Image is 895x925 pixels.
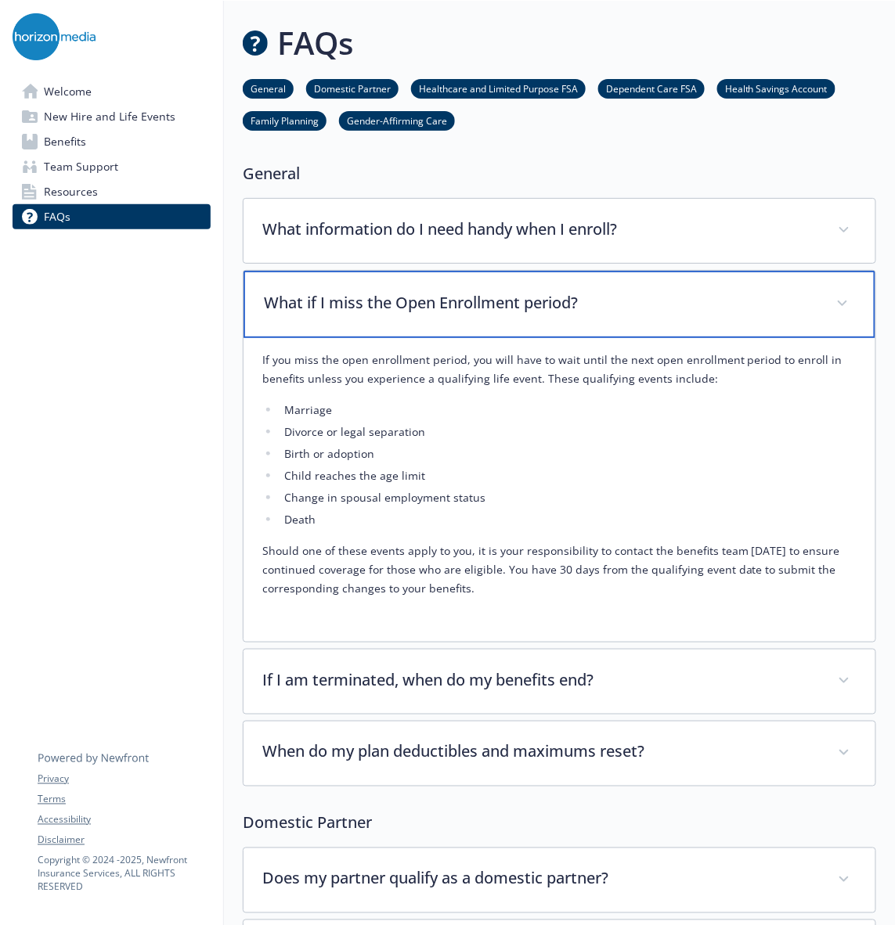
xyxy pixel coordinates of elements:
li: Change in spousal employment status [280,488,857,507]
span: Welcome [44,79,92,104]
a: New Hire and Life Events [13,104,211,129]
a: Disclaimer [38,833,210,848]
div: Does my partner qualify as a domestic partner? [244,848,875,912]
a: Privacy [38,772,210,786]
p: What if I miss the Open Enrollment period? [264,291,817,315]
p: Domestic Partner [243,812,876,835]
a: Family Planning [243,113,327,128]
li: Death [280,510,857,529]
a: Healthcare and Limited Purpose FSA [411,81,586,95]
a: General [243,81,294,95]
a: Benefits [13,129,211,154]
a: Domestic Partner [306,81,399,95]
a: Terms [38,793,210,807]
p: Does my partner qualify as a domestic partner? [262,867,819,891]
span: New Hire and Life Events [44,104,175,129]
a: Dependent Care FSA [598,81,705,95]
div: What information do I need handy when I enroll? [244,199,875,263]
span: Resources [44,179,98,204]
a: FAQs [13,204,211,229]
li: Birth or adoption [280,445,857,463]
a: Resources [13,179,211,204]
div: If I am terminated, when do my benefits end? [244,650,875,714]
p: Copyright © 2024 - 2025 , Newfront Insurance Services, ALL RIGHTS RESERVED [38,854,210,894]
div: When do my plan deductibles and maximums reset? [244,722,875,786]
span: FAQs [44,204,70,229]
a: Welcome [13,79,211,104]
li: Divorce or legal separation [280,423,857,441]
div: What if I miss the Open Enrollment period? [244,338,875,642]
span: Team Support [44,154,118,179]
a: Accessibility [38,813,210,827]
p: If you miss the open enrollment period, you will have to wait until the next open enrollment peri... [262,351,857,388]
p: Should one of these events apply to you, it is your responsibility to contact the benefits team [... [262,542,857,598]
a: Gender-Affirming Care [339,113,455,128]
p: If I am terminated, when do my benefits end? [262,668,819,692]
h1: FAQs [277,20,353,67]
a: Team Support [13,154,211,179]
li: Child reaches the age limit [280,466,857,485]
a: Health Savings Account [717,81,835,95]
span: Benefits [44,129,86,154]
li: Marriage [280,401,857,419]
div: What if I miss the Open Enrollment period? [244,271,875,338]
p: General [243,162,876,185]
p: What information do I need handy when I enroll? [262,218,819,241]
p: When do my plan deductibles and maximums reset? [262,740,819,764]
